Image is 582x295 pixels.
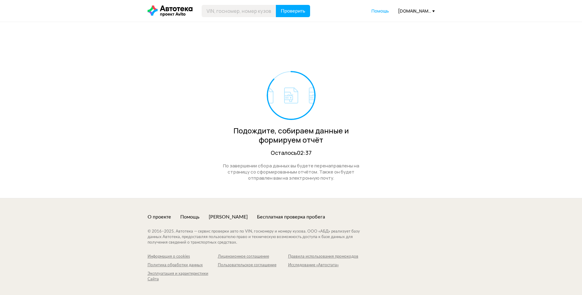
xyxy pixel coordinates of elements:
div: Подождите, собираем данные и формируем отчёт [216,126,366,144]
span: Проверить [281,9,305,13]
div: По завершении сбора данных вы будете перенаправлены на страницу со сформированным отчётом. Также ... [216,163,366,181]
a: Эксплуатация и характеристики Сайта [148,271,218,282]
div: © 2016– 2025 . Автотека — сервис проверки авто по VIN, госномеру и номеру кузова. ООО «АБД» реали... [148,229,372,245]
a: Информация о cookies [148,254,218,260]
button: Проверить [276,5,310,17]
a: Исследование «Автостата» [288,263,358,268]
a: Бесплатная проверка пробега [257,214,325,220]
a: Политика обработки данных [148,263,218,268]
a: Помощь [180,214,199,220]
a: [PERSON_NAME] [209,214,248,220]
a: Пользовательское соглашение [218,263,288,268]
div: [DOMAIN_NAME][EMAIL_ADDRESS][DOMAIN_NAME] [398,8,435,14]
input: VIN, госномер, номер кузова [202,5,276,17]
a: Лицензионное соглашение [218,254,288,260]
a: О проекте [148,214,171,220]
div: Осталось 02:37 [216,149,366,157]
a: Помощь [372,8,389,14]
a: Правила использования промокодов [288,254,358,260]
